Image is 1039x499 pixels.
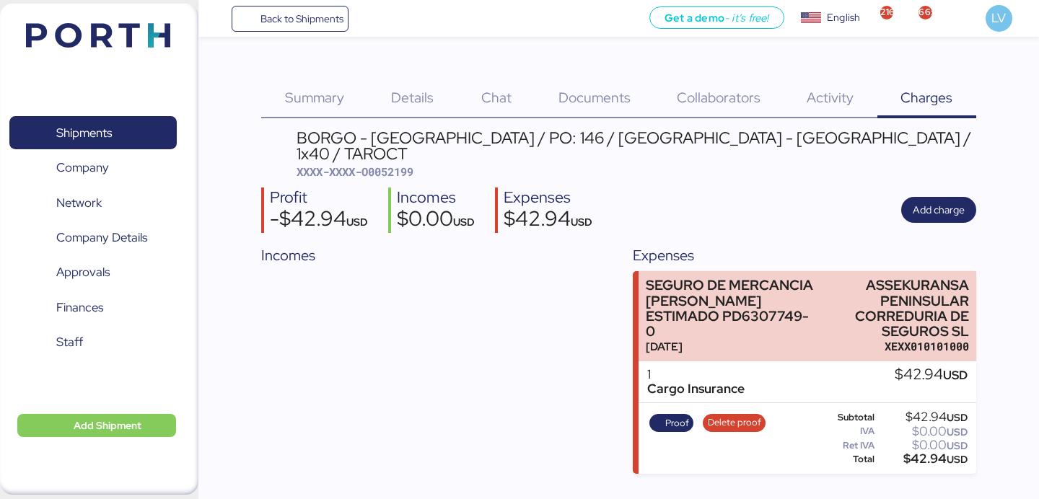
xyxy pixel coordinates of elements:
[677,88,760,107] span: Collaborators
[807,88,854,107] span: Activity
[822,278,969,339] div: ASSEKURANSA PENINSULAR CORREDURIA DE SEGUROS SL
[74,417,141,434] span: Add Shipment
[947,439,968,452] span: USD
[571,215,592,229] span: USD
[232,6,349,32] a: Back to Shipments
[947,453,968,466] span: USD
[895,367,968,383] div: $42.94
[397,187,475,208] div: Incomes
[56,157,109,178] span: Company
[647,367,745,382] div: 1
[9,186,177,219] a: Network
[9,291,177,324] a: Finances
[17,414,176,437] button: Add Shipment
[9,326,177,359] a: Staff
[285,88,344,107] span: Summary
[270,208,368,233] div: -$42.94
[558,88,631,107] span: Documents
[453,215,475,229] span: USD
[56,193,102,213] span: Network
[346,215,368,229] span: USD
[913,201,965,218] span: Add charge
[901,197,976,223] button: Add charge
[877,454,968,464] div: $42.94
[947,411,968,424] span: USD
[812,454,874,464] div: Total
[9,256,177,289] a: Approvals
[56,297,103,318] span: Finances
[703,414,766,433] button: Delete proof
[56,262,110,283] span: Approvals
[261,244,604,266] div: Incomes
[877,440,968,451] div: $0.00
[56,332,83,353] span: Staff
[297,164,413,179] span: XXXX-XXXX-O0052199
[397,208,475,233] div: $0.00
[56,227,147,248] span: Company Details
[649,414,694,433] button: Proof
[207,6,232,31] button: Menu
[812,441,874,451] div: Ret IVA
[391,88,434,107] span: Details
[481,88,512,107] span: Chat
[9,221,177,255] a: Company Details
[647,381,745,397] div: Cargo Insurance
[822,339,969,354] div: XEXX010101000
[270,187,368,208] div: Profit
[947,425,968,438] span: USD
[56,123,112,143] span: Shipments
[633,244,976,266] div: Expenses
[646,339,815,354] div: [DATE]
[665,415,689,431] span: Proof
[9,151,177,185] a: Company
[877,426,968,437] div: $0.00
[504,208,592,233] div: $42.94
[708,415,761,430] span: Delete proof
[900,88,952,107] span: Charges
[260,10,343,27] span: Back to Shipments
[504,187,592,208] div: Expenses
[991,9,1006,27] span: LV
[943,367,968,383] span: USD
[877,412,968,423] div: $42.94
[827,10,860,25] div: English
[646,278,815,339] div: SEGURO DE MERCANCIA [PERSON_NAME] ESTIMADO PD6307749-0
[9,116,177,149] a: Shipments
[812,426,874,436] div: IVA
[297,130,976,162] div: BORGO - [GEOGRAPHIC_DATA] / PO: 146 / [GEOGRAPHIC_DATA] - [GEOGRAPHIC_DATA] / 1x40 / TAROCT
[812,412,874,423] div: Subtotal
